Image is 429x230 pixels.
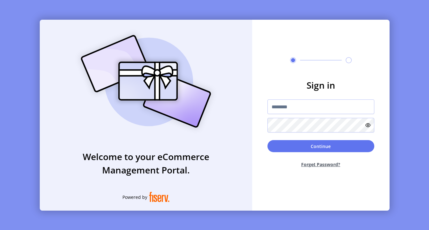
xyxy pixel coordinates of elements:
img: card_Illustration.svg [71,28,221,135]
h3: Welcome to your eCommerce Management Portal. [40,150,252,177]
button: Continue [267,140,374,152]
h3: Sign in [267,78,374,92]
span: Powered by [122,194,147,200]
button: Forget Password? [267,156,374,173]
